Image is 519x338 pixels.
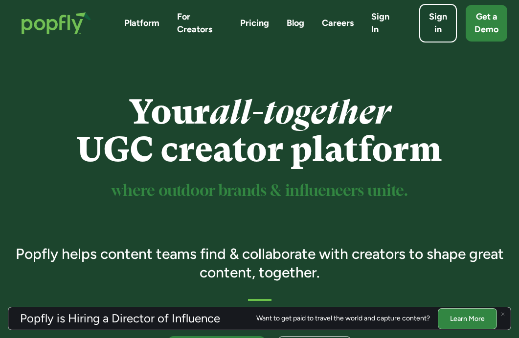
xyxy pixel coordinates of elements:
a: home [12,2,101,44]
a: Platform [124,17,159,29]
h1: Your UGC creator platform [12,93,507,169]
a: Learn More [438,308,497,329]
div: Want to get paid to travel the world and capture content? [256,315,430,322]
a: Sign in [419,4,457,42]
a: Pricing [240,17,269,29]
a: Careers [322,17,354,29]
a: For Creators [177,11,223,35]
div: Sign in [429,11,447,35]
h3: Popfly helps content teams find & collaborate with creators to shape great content, together. [12,245,507,281]
a: Sign In [371,11,396,35]
em: all-together [210,92,390,132]
sup: where outdoor brands & influencers unite. [112,184,408,199]
a: Blog [287,17,304,29]
div: Get a Demo [474,11,498,35]
a: Get a Demo [466,5,507,41]
h3: Popfly is Hiring a Director of Influence [20,313,220,324]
